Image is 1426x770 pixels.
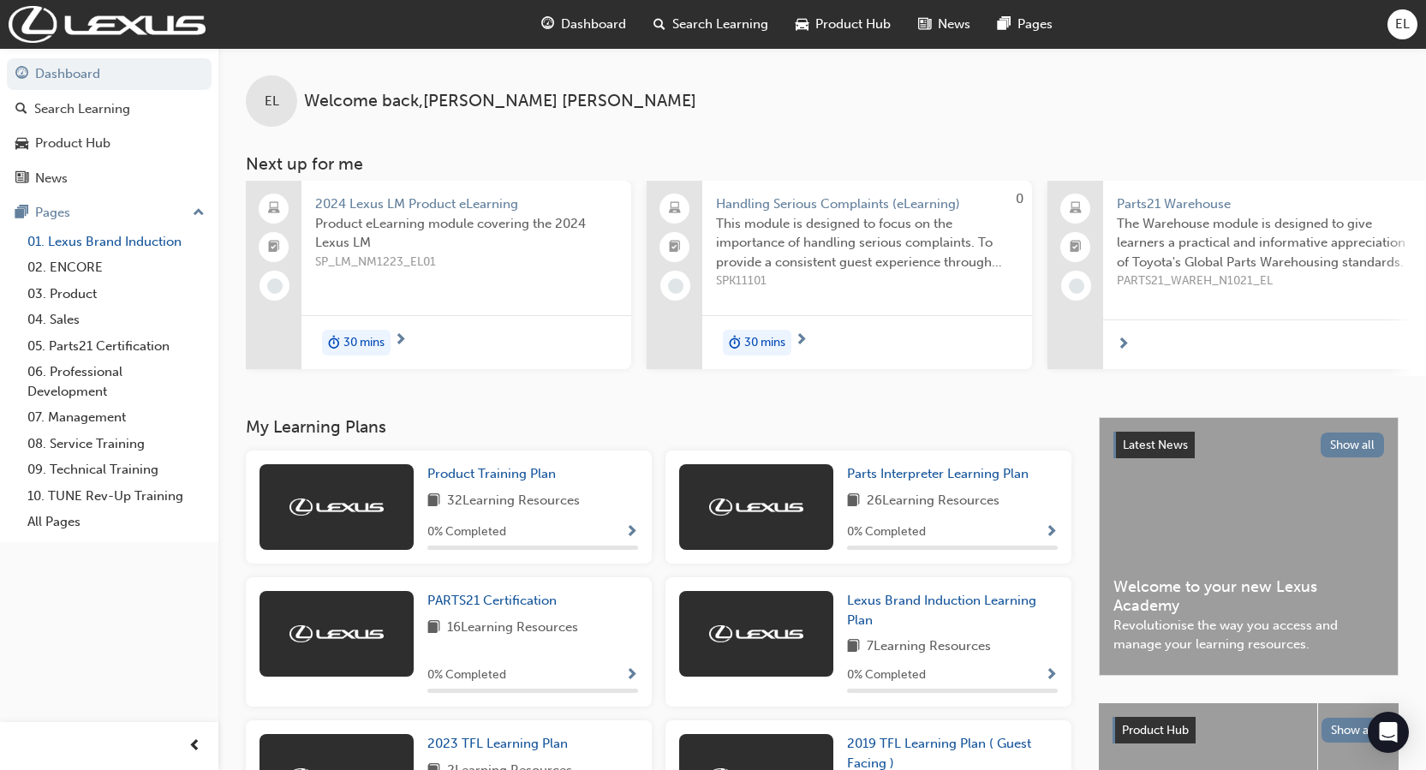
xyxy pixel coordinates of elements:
span: Show Progress [1045,668,1058,683]
div: Open Intercom Messenger [1368,712,1409,753]
span: Welcome to your new Lexus Academy [1113,577,1384,616]
a: 09. Technical Training [21,457,212,483]
span: pages-icon [15,206,28,221]
span: booktick-icon [1070,236,1082,259]
div: Search Learning [34,99,130,119]
span: Revolutionise the way you access and manage your learning resources. [1113,616,1384,654]
a: Latest NewsShow all [1113,432,1384,459]
span: The Warehouse module is designed to give learners a practical and informative appreciation of Toy... [1117,214,1419,272]
span: book-icon [847,491,860,512]
span: 0 % Completed [427,522,506,542]
span: PARTS21 Certification [427,593,557,608]
button: DashboardSearch LearningProduct HubNews [7,55,212,197]
span: next-icon [1117,337,1130,353]
button: Show all [1322,718,1386,743]
button: Show Progress [625,665,638,686]
span: learningRecordVerb_NONE-icon [1069,278,1084,294]
span: 0 [1417,191,1424,206]
a: 02. ENCORE [21,254,212,281]
span: Welcome back , [PERSON_NAME] [PERSON_NAME] [304,92,696,111]
img: Trak [9,6,206,43]
span: Latest News [1123,438,1188,452]
span: laptop-icon [268,198,280,220]
span: duration-icon [328,331,340,354]
span: learningRecordVerb_NONE-icon [668,278,683,294]
a: Parts Interpreter Learning Plan [847,464,1035,484]
span: Parts Interpreter Learning Plan [847,466,1029,481]
a: 05. Parts21 Certification [21,333,212,360]
span: 26 Learning Resources [867,491,999,512]
span: Product eLearning module covering the 2024 Lexus LM [315,214,618,253]
span: This module is designed to focus on the importance of handling serious complaints. To provide a c... [716,214,1018,272]
span: Pages [1017,15,1053,34]
a: 07. Management [21,404,212,431]
button: Show Progress [625,522,638,543]
button: Pages [7,197,212,229]
span: search-icon [15,102,27,117]
a: 03. Product [21,281,212,307]
a: 08. Service Training [21,431,212,457]
a: Dashboard [7,58,212,90]
span: laptop-icon [669,198,681,220]
a: 2023 TFL Learning Plan [427,734,575,754]
span: News [938,15,970,34]
a: 10. TUNE Rev-Up Training [21,483,212,510]
span: news-icon [15,171,28,187]
a: Product HubShow all [1113,717,1385,744]
button: EL [1387,9,1417,39]
img: Trak [289,498,384,516]
a: All Pages [21,509,212,535]
a: 06. Professional Development [21,359,212,404]
h3: My Learning Plans [246,417,1071,437]
h3: Next up for me [218,154,1426,174]
span: 30 mins [744,333,785,353]
span: booktick-icon [669,236,681,259]
span: 32 Learning Resources [447,491,580,512]
span: 2024 Lexus LM Product eLearning [315,194,618,214]
span: car-icon [15,136,28,152]
span: 0 % Completed [847,666,926,685]
span: 0 [1016,191,1023,206]
span: PARTS21_WAREH_N1021_EL [1117,272,1419,291]
span: Search Learning [672,15,768,34]
span: Product Hub [815,15,891,34]
span: duration-icon [729,331,741,354]
img: Trak [709,625,803,642]
span: guage-icon [15,67,28,82]
a: pages-iconPages [984,7,1066,42]
span: EL [265,92,279,111]
button: Show Progress [1045,665,1058,686]
span: 0 % Completed [427,666,506,685]
span: book-icon [427,618,440,639]
div: Pages [35,203,70,223]
span: laptop-icon [1070,198,1082,220]
span: SP_LM_NM1223_EL01 [315,253,618,272]
span: Parts21 Warehouse [1117,194,1419,214]
span: Dashboard [561,15,626,34]
a: Product Hub [7,128,212,159]
span: Show Progress [625,668,638,683]
span: Show Progress [625,525,638,540]
span: next-icon [394,333,407,349]
a: Latest NewsShow allWelcome to your new Lexus AcademyRevolutionise the way you access and manage y... [1099,417,1399,676]
span: 16 Learning Resources [447,618,578,639]
a: Product Training Plan [427,464,563,484]
span: SPK11101 [716,272,1018,291]
div: News [35,169,68,188]
span: Handling Serious Complaints (eLearning) [716,194,1018,214]
span: learningRecordVerb_NONE-icon [267,278,283,294]
span: 30 mins [343,333,385,353]
span: booktick-icon [268,236,280,259]
span: book-icon [427,491,440,512]
span: search-icon [653,14,665,35]
span: Lexus Brand Induction Learning Plan [847,593,1036,628]
a: search-iconSearch Learning [640,7,782,42]
div: Product Hub [35,134,110,153]
span: 7 Learning Resources [867,636,991,658]
a: PARTS21 Certification [427,591,564,611]
a: guage-iconDashboard [528,7,640,42]
a: 2024 Lexus LM Product eLearningProduct eLearning module covering the 2024 Lexus LMSP_LM_NM1223_EL... [246,181,631,369]
a: 01. Lexus Brand Induction [21,229,212,255]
